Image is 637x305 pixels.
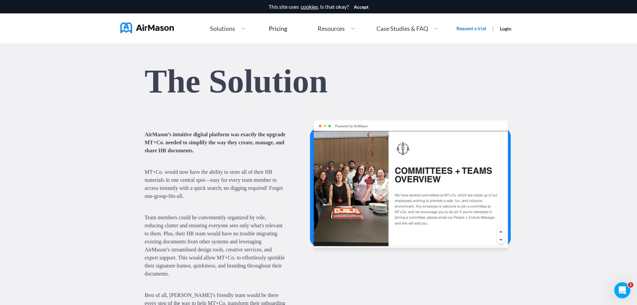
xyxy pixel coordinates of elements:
[318,25,345,31] span: Resources
[210,25,235,31] span: Solutions
[145,131,286,155] b: AirMason’s intuitive digital platform was exactly the upgrade MT+Co. needed to simplify the way t...
[377,25,428,31] span: Case Studies & FAQ
[120,22,174,33] img: AirMason Logo
[500,26,511,31] a: Login
[354,4,368,10] button: Accept cookies
[614,282,630,298] iframe: Intercom live chat
[628,282,633,288] span: 1
[145,214,286,278] span: Team members could be conveniently organized by role, reducing clutter and ensuring everyone sees...
[269,25,287,31] div: Pricing
[492,25,494,31] span: |
[145,168,286,200] span: MT+Co. would now have the ability to store all of their HR materials in one central spot—easy for...
[456,25,486,32] a: Request a trial
[301,4,318,10] a: cookies
[269,22,287,34] a: Pricing
[310,120,511,254] img: bg3
[118,56,519,106] h1: The Solution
